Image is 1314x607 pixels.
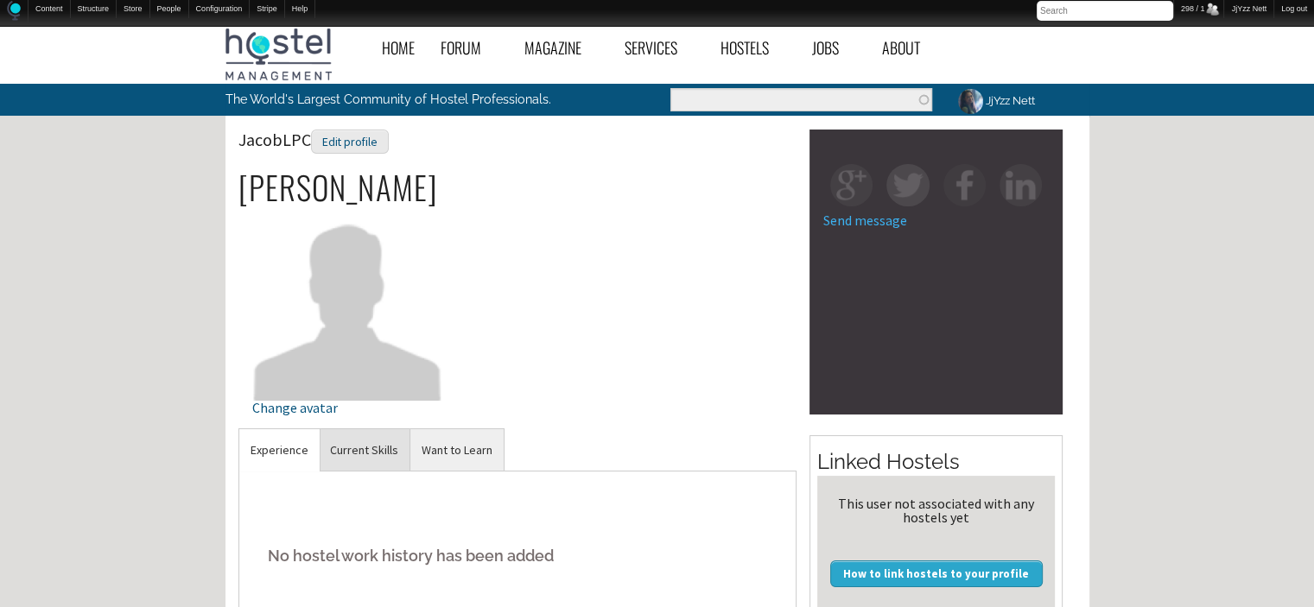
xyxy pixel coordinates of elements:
a: Jobs [799,28,869,67]
input: Search [1037,1,1173,21]
img: in-square.png [1000,164,1042,206]
a: Change avatar [252,294,443,414]
a: Magazine [511,28,612,67]
img: Home [7,1,21,21]
p: The World's Largest Community of Hostel Professionals. [225,84,586,115]
h2: [PERSON_NAME] [238,169,797,205]
h2: Linked Hostels [817,447,1055,477]
a: Home [369,28,428,67]
img: JjYzz Nett's picture [955,86,986,117]
a: JjYzz Nett [945,84,1045,117]
img: gp-square.png [830,164,873,206]
a: Current Skills [319,429,409,471]
img: JacobLPC's picture [252,209,443,400]
a: About [869,28,950,67]
a: Hostels [708,28,799,67]
a: Services [612,28,708,67]
div: This user not associated with any hostels yet [824,496,1048,524]
h5: No hostel work history has been added [252,529,784,582]
a: Want to Learn [410,429,504,471]
img: fb-square.png [943,164,986,206]
input: Enter the terms you wish to search for. [670,88,932,111]
span: JacobLPC [238,129,389,150]
a: Edit profile [311,129,389,150]
a: Send message [823,212,907,229]
a: Experience [239,429,320,471]
a: Forum [428,28,511,67]
img: Hostel Management Home [225,28,332,80]
div: Edit profile [311,130,389,155]
img: tw-square.png [886,164,929,206]
a: How to link hostels to your profile [830,560,1043,586]
div: Change avatar [252,401,443,414]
